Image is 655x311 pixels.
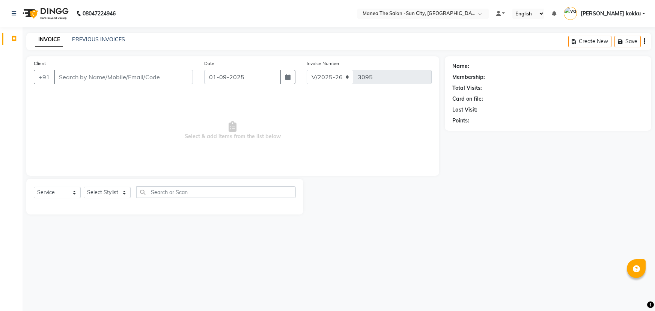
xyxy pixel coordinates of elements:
b: 08047224946 [83,3,116,24]
a: INVOICE [35,33,63,47]
div: Points: [452,117,469,125]
div: Card on file: [452,95,483,103]
div: Membership: [452,73,485,81]
label: Client [34,60,46,67]
label: Invoice Number [307,60,339,67]
span: [PERSON_NAME] kokku [581,10,641,18]
iframe: chat widget [623,281,647,303]
button: Save [614,36,641,47]
img: vamsi kokku [564,7,577,20]
div: Total Visits: [452,84,482,92]
div: Last Visit: [452,106,477,114]
img: logo [19,3,71,24]
label: Date [204,60,214,67]
input: Search by Name/Mobile/Email/Code [54,70,193,84]
button: Create New [568,36,611,47]
input: Search or Scan [136,186,296,198]
div: Name: [452,62,469,70]
a: PREVIOUS INVOICES [72,36,125,43]
span: Select & add items from the list below [34,93,432,168]
button: +91 [34,70,55,84]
